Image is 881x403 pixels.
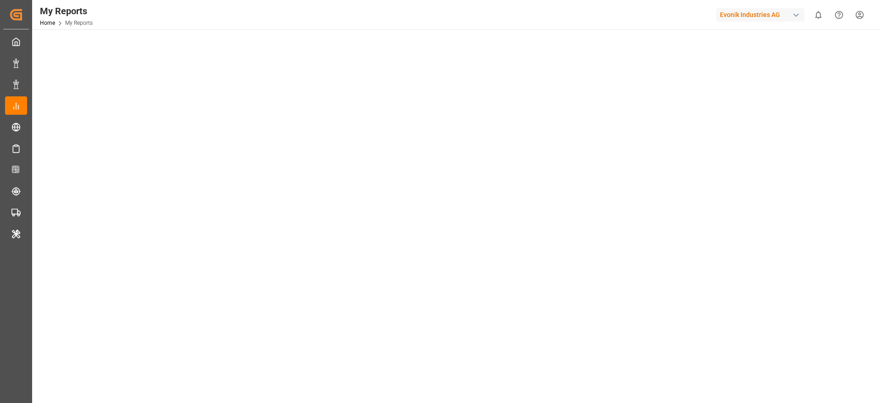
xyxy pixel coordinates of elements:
a: Home [40,20,55,26]
button: Evonik Industries AG [716,6,808,23]
button: Help Center [829,5,849,25]
div: Evonik Industries AG [716,8,804,22]
div: My Reports [40,4,93,18]
button: show 0 new notifications [808,5,829,25]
